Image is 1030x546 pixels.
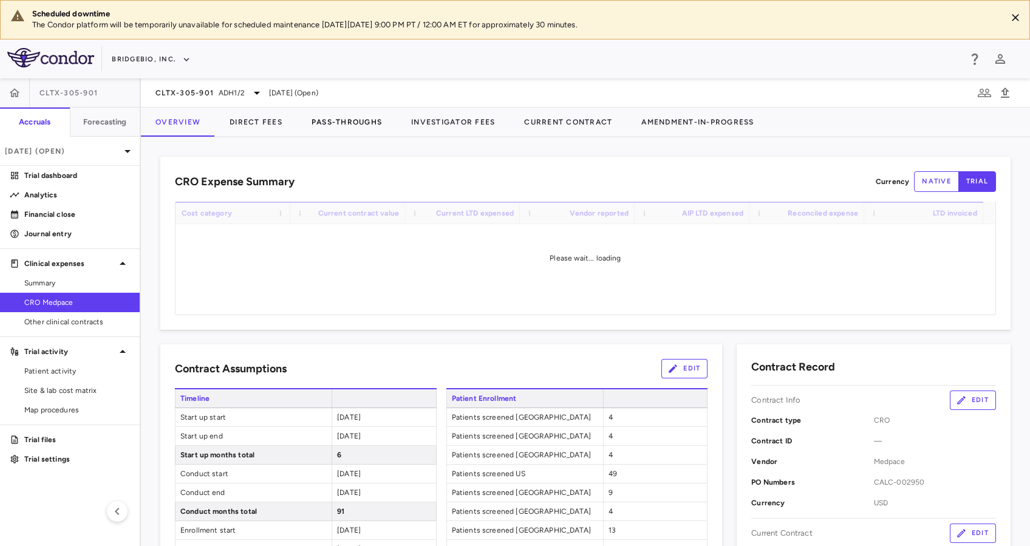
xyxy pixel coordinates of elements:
[337,413,361,421] span: [DATE]
[447,483,603,502] span: Patients screened [GEOGRAPHIC_DATA]
[447,446,603,464] span: Patients screened [GEOGRAPHIC_DATA]
[175,389,332,408] span: Timeline
[269,87,318,98] span: [DATE] (Open)
[176,502,332,520] span: Conduct months total
[24,209,130,220] p: Financial close
[751,415,873,426] p: Contract type
[337,451,341,459] span: 6
[751,477,873,488] p: PO Numbers
[447,408,603,426] span: Patients screened [GEOGRAPHIC_DATA]
[609,413,613,421] span: 4
[337,488,361,497] span: [DATE]
[751,456,873,467] p: Vendor
[751,359,835,375] h6: Contract Record
[7,48,94,67] img: logo-full-SnFGN8VE.png
[19,117,50,128] h6: Accruals
[874,415,996,426] span: CRO
[609,526,616,534] span: 13
[609,451,613,459] span: 4
[627,107,768,137] button: Amendment-In-Progress
[447,521,603,539] span: Patients screened [GEOGRAPHIC_DATA]
[446,389,603,408] span: Patient Enrollment
[175,361,287,377] h6: Contract Assumptions
[751,435,873,446] p: Contract ID
[337,469,361,478] span: [DATE]
[337,526,361,534] span: [DATE]
[609,488,613,497] span: 9
[39,88,98,98] span: CLTX-305-901
[112,50,191,69] button: BridgeBio, Inc.
[874,456,996,467] span: Medpace
[24,189,130,200] p: Analytics
[141,107,215,137] button: Overview
[215,107,297,137] button: Direct Fees
[24,258,115,269] p: Clinical expenses
[24,404,130,415] span: Map procedures
[24,434,130,445] p: Trial files
[176,521,332,539] span: Enrollment start
[83,117,127,128] h6: Forecasting
[914,171,959,192] button: native
[24,316,130,327] span: Other clinical contracts
[550,254,621,262] span: Please wait... loading
[155,88,214,98] span: CLTX-305-901
[297,107,397,137] button: Pass-Throughs
[876,176,909,187] p: Currency
[24,297,130,308] span: CRO Medpace
[5,146,120,157] p: [DATE] (Open)
[751,395,800,406] p: Contract Info
[175,174,295,190] h6: CRO Expense Summary
[176,446,332,464] span: Start up months total
[874,477,996,488] span: CALC-002950
[176,408,332,426] span: Start up start
[24,278,130,288] span: Summary
[24,228,130,239] p: Journal entry
[24,385,130,396] span: Site & lab cost matrix
[751,528,812,539] p: Current Contract
[176,483,332,502] span: Conduct end
[24,366,130,377] span: Patient activity
[337,507,344,516] span: 91
[32,19,997,30] p: The Condor platform will be temporarily unavailable for scheduled maintenance [DATE][DATE] 9:00 P...
[958,171,996,192] button: trial
[874,435,996,446] span: —
[219,87,245,98] span: ADH1/2
[510,107,627,137] button: Current Contract
[447,465,603,483] span: Patients screened US
[32,9,997,19] div: Scheduled downtime
[1006,9,1025,27] button: Close
[609,432,613,440] span: 4
[24,454,130,465] p: Trial settings
[397,107,510,137] button: Investigator Fees
[661,359,708,378] button: Edit
[24,170,130,181] p: Trial dashboard
[176,465,332,483] span: Conduct start
[751,497,873,508] p: Currency
[24,346,115,357] p: Trial activity
[447,427,603,445] span: Patients screened [GEOGRAPHIC_DATA]
[176,427,332,445] span: Start up end
[447,502,603,520] span: Patients screened [GEOGRAPHIC_DATA]
[337,432,361,440] span: [DATE]
[950,391,996,410] button: Edit
[950,524,996,543] button: Edit
[874,497,996,508] span: USD
[609,507,613,516] span: 4
[609,469,617,478] span: 49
